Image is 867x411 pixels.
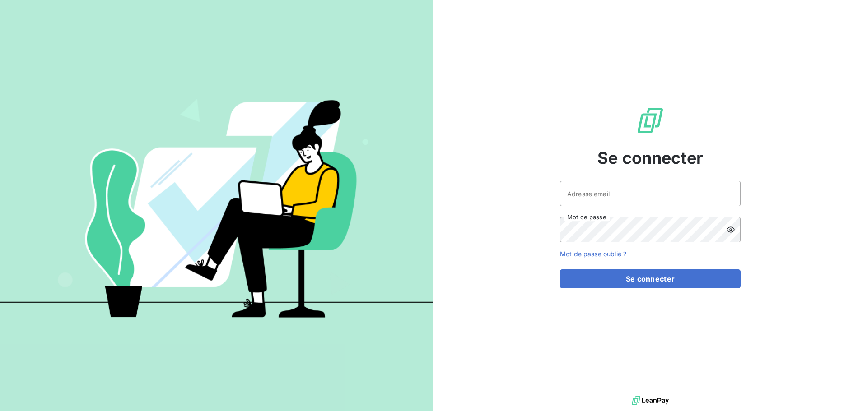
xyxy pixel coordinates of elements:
button: Se connecter [560,269,741,288]
input: placeholder [560,181,741,206]
img: logo [632,394,669,407]
a: Mot de passe oublié ? [560,250,626,258]
img: Logo LeanPay [636,106,665,135]
span: Se connecter [597,146,703,170]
